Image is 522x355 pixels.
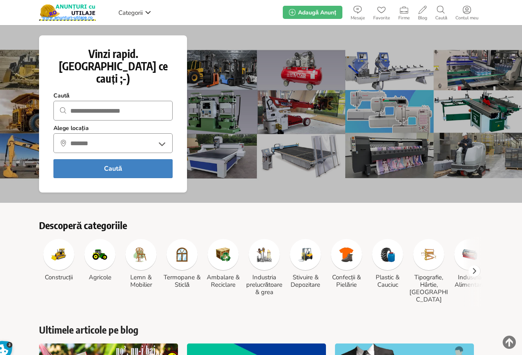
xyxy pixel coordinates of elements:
[451,4,483,21] a: Contul meu
[327,274,366,288] h3: Confecții & Pielărie
[394,16,414,21] span: Firme
[327,239,366,288] a: Confecții & Pielărie Confecții & Pielărie
[116,6,153,19] a: Categorii
[298,9,336,16] span: Adaugă Anunț
[298,247,313,262] img: Stivuire & Depozitare
[53,92,69,100] strong: Caută
[39,239,79,281] a: Construcții Construcții
[53,48,173,85] h1: Vinzi rapid. [GEOGRAPHIC_DATA] ce cauți ;-)
[134,247,148,262] img: Lemn & Mobilier
[450,239,490,288] a: Industria Alimentară Industria Alimentară
[431,16,451,21] span: Caută
[414,16,431,21] span: Blog
[245,274,284,296] h3: Industria prelucrătoare & grea
[39,4,96,21] img: Anunturi-Utilaje.RO
[39,219,483,231] h2: Descoperă categoriile
[503,336,516,349] img: scroll-to-top.png
[51,247,66,262] img: Construcții
[380,247,395,262] img: Plastic & Cauciuc
[369,4,394,21] a: Favorite
[346,4,369,21] a: Mesaje
[451,16,483,21] span: Contul meu
[257,247,272,262] img: Industria prelucrătoare & grea
[346,16,369,21] span: Mesaje
[39,274,79,281] h3: Construcții
[369,16,394,21] span: Favorite
[339,247,354,262] img: Confecții & Pielărie
[450,274,490,288] h3: Industria Alimentară
[53,159,173,178] button: Caută
[286,274,325,288] h3: Stivuire & Depozitare
[286,239,325,288] a: Stivuire & Depozitare Stivuire & Depozitare
[80,239,120,281] a: Agricole Agricole
[203,239,243,288] a: Ambalare & Reciclare Ambalare & Reciclare
[414,4,431,21] a: Blog
[409,239,448,303] a: Tipografie, Hârtie, Carton Tipografie, Hârtie, [GEOGRAPHIC_DATA]
[245,239,284,296] a: Industria prelucrătoare & grea Industria prelucrătoare & grea
[421,247,436,262] img: Tipografie, Hârtie, Carton
[394,4,414,21] a: Firme
[175,247,189,262] img: Termopane & Sticlă
[39,324,483,335] a: Ultimele articole pe blog
[409,274,448,303] h3: Tipografie, Hârtie, [GEOGRAPHIC_DATA]
[283,6,342,19] a: Adaugă Anunț
[121,239,161,288] a: Lemn & Mobilier Lemn & Mobilier
[368,274,407,288] h3: Plastic & Cauciuc
[80,274,120,281] h3: Agricole
[53,125,89,132] strong: Alege locația
[162,274,202,288] h3: Termopane & Sticlă
[118,9,143,17] span: Categorii
[162,239,202,288] a: Termopane & Sticlă Termopane & Sticlă
[7,342,13,348] span: 3
[203,274,243,288] h3: Ambalare & Reciclare
[216,247,231,262] img: Ambalare & Reciclare
[431,4,451,21] a: Caută
[368,239,407,288] a: Plastic & Cauciuc Plastic & Cauciuc
[121,274,161,288] h3: Lemn & Mobilier
[92,247,107,262] img: Agricole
